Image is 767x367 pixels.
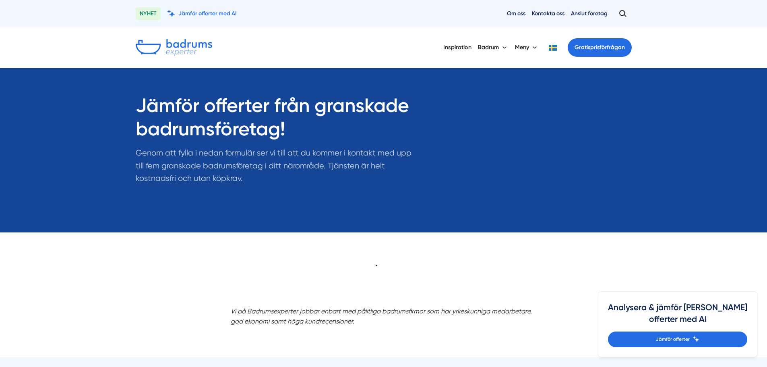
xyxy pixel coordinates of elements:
a: Gratisprisförfrågan [568,38,632,57]
a: Inspiration [443,37,471,58]
button: Badrum [478,37,509,58]
h1: Jämför offerter från granskade badrumsföretag! [136,94,420,147]
a: Jämför offerter med AI [167,10,237,17]
span: Jämför offerter [656,336,690,343]
span: Jämför offerter med AI [178,10,237,17]
a: Kontakta oss [532,10,564,17]
a: Jämför offerter [608,332,747,347]
span: NYHET [136,7,161,20]
img: Badrumsexperter.se logotyp [136,39,212,56]
h4: Analysera & jämför [PERSON_NAME] offerter med AI [608,301,747,332]
span: Gratis [575,44,590,51]
a: Om oss [507,10,525,17]
p: Genom att fylla i nedan formulär ser vi till att du kommer i kontakt med upp till fem granskade b... [136,147,420,189]
em: Vi på Badrumsexperter jobbar enbart med pålitliga badrumsfirmor som har yrkeskunniga medarbetare,... [231,307,532,325]
button: Meny [515,37,539,58]
a: Anslut företag [571,10,608,17]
